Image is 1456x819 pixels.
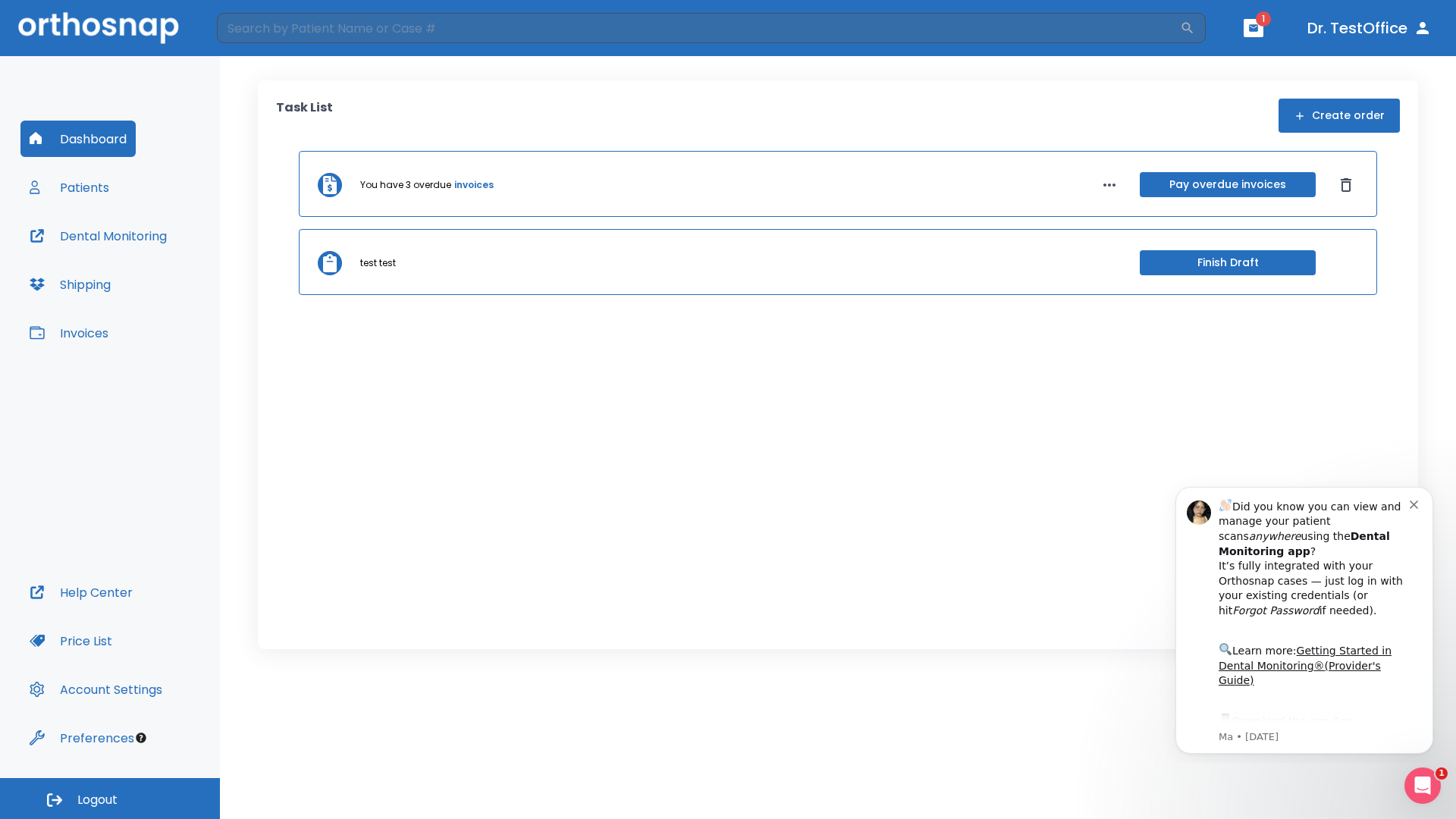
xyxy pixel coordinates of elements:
[1301,14,1438,42] button: Dr. TestOffice
[20,574,142,610] button: Help Center
[217,13,1180,43] input: Search by Patient Name or Case #
[20,315,118,351] button: Invoices
[1334,173,1358,197] button: Dismiss
[134,731,148,745] div: Tooltip anchor
[20,121,136,157] button: Dashboard
[360,178,451,192] p: You have 3 overdue
[18,12,179,43] img: Orthosnap
[20,623,121,659] button: Price List
[276,99,333,133] p: Task List
[66,238,257,315] div: Download the app: | ​ Let us know if you need help getting started!
[20,169,118,206] button: Patients
[77,792,118,808] span: Logout
[66,257,257,271] p: Message from Ma, sent 7w ago
[1279,99,1400,133] button: Create order
[1436,767,1448,780] span: 1
[1153,473,1456,763] iframe: Intercom notifications message
[1256,11,1271,27] span: 1
[1140,250,1316,275] button: Finish Draft
[20,266,120,303] button: Shipping
[1404,767,1441,804] iframe: Intercom live chat
[454,178,494,192] a: invoices
[360,256,396,270] p: test test
[20,671,171,708] button: Account Settings
[20,218,176,254] button: Dental Monitoring
[20,720,143,756] button: Preferences
[66,242,201,269] a: App Store
[257,24,269,36] button: Dismiss notification
[1140,172,1316,197] button: Pay overdue invoices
